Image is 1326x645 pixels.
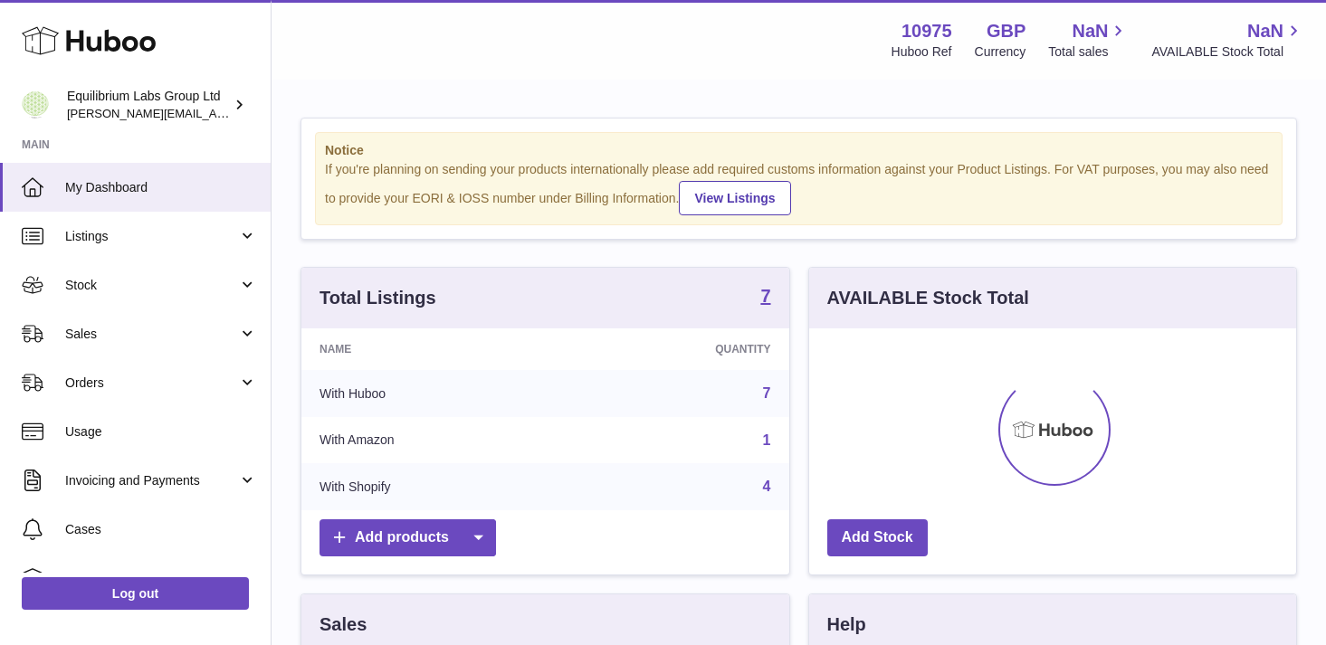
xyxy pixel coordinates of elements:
[67,88,230,122] div: Equilibrium Labs Group Ltd
[325,161,1273,215] div: If you're planning on sending your products internationally please add required customs informati...
[22,91,49,119] img: h.woodrow@theliverclinic.com
[67,106,363,120] span: [PERSON_NAME][EMAIL_ADDRESS][DOMAIN_NAME]
[320,612,367,637] h3: Sales
[65,472,238,489] span: Invoicing and Payments
[65,228,238,245] span: Listings
[1151,19,1304,61] a: NaN AVAILABLE Stock Total
[1048,19,1129,61] a: NaN Total sales
[65,277,238,294] span: Stock
[760,287,770,308] a: 7
[1048,43,1129,61] span: Total sales
[301,328,568,370] th: Name
[65,375,238,392] span: Orders
[679,181,790,215] a: View Listings
[763,432,771,448] a: 1
[987,19,1026,43] strong: GBP
[827,519,928,556] a: Add Stock
[892,43,952,61] div: Huboo Ref
[1247,19,1283,43] span: NaN
[65,179,257,196] span: My Dashboard
[301,463,568,510] td: With Shopify
[568,328,789,370] th: Quantity
[65,423,257,441] span: Usage
[301,370,568,417] td: With Huboo
[763,479,771,494] a: 4
[1151,43,1304,61] span: AVAILABLE Stock Total
[760,287,770,305] strong: 7
[22,577,249,610] a: Log out
[763,385,771,401] a: 7
[901,19,952,43] strong: 10975
[975,43,1026,61] div: Currency
[301,417,568,464] td: With Amazon
[320,519,496,556] a: Add products
[65,326,238,343] span: Sales
[827,612,866,637] h3: Help
[827,286,1029,310] h3: AVAILABLE Stock Total
[65,521,257,538] span: Cases
[1072,19,1108,43] span: NaN
[320,286,436,310] h3: Total Listings
[325,142,1273,159] strong: Notice
[65,570,257,587] span: Channels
